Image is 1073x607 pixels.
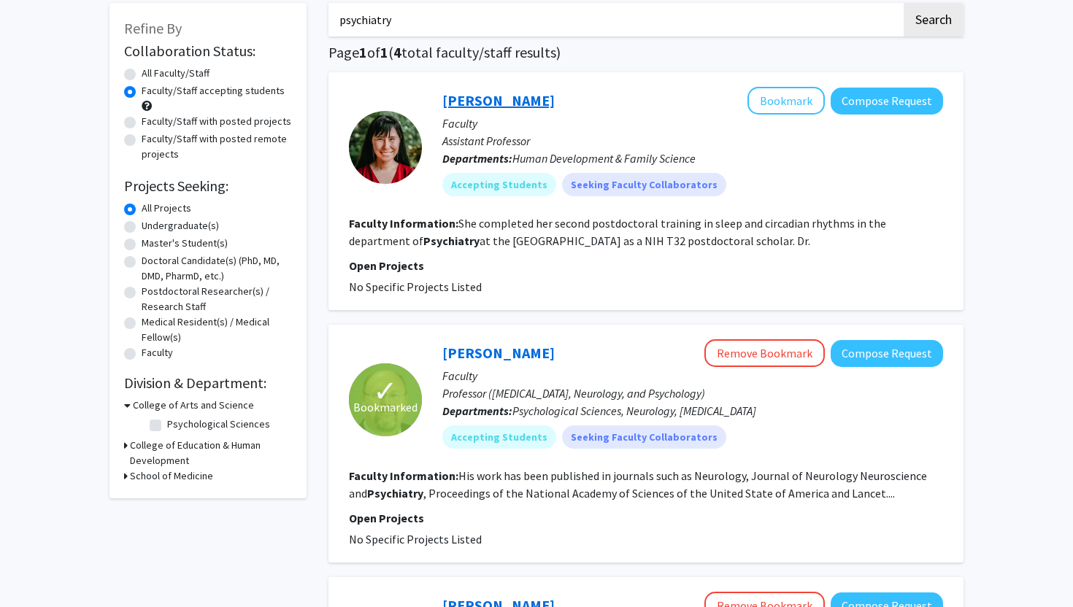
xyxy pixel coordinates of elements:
[349,216,886,248] fg-read-more: She completed her second postdoctoral training in sleep and circadian rhythms in the department o...
[349,509,943,527] p: Open Projects
[747,87,825,115] button: Add Eunjin Tracy to Bookmarks
[142,83,285,98] label: Faculty/Staff accepting students
[562,425,726,449] mat-chip: Seeking Faculty Collaborators
[442,403,512,418] b: Departments:
[124,42,292,60] h2: Collaboration Status:
[142,114,291,129] label: Faculty/Staff with posted projects
[124,374,292,392] h2: Division & Department:
[142,66,209,81] label: All Faculty/Staff
[130,438,292,468] h3: College of Education & Human Development
[142,253,292,284] label: Doctoral Candidate(s) (PhD, MD, DMD, PharmD, etc.)
[380,43,388,61] span: 1
[562,173,726,196] mat-chip: Seeking Faculty Collaborators
[142,345,173,360] label: Faculty
[442,115,943,132] p: Faculty
[349,279,482,294] span: No Specific Projects Listed
[512,403,756,418] span: Psychological Sciences, Neurology, [MEDICAL_DATA]
[353,398,418,416] span: Bookmarked
[831,340,943,367] button: Compose Request to David Beversdorf
[142,236,228,251] label: Master's Student(s)
[349,216,458,231] b: Faculty Information:
[512,151,696,166] span: Human Development & Family Science
[142,314,292,345] label: Medical Resident(s) / Medical Fellow(s)
[328,3,901,36] input: Search Keywords
[11,541,62,596] iframe: Chat
[442,344,555,362] a: [PERSON_NAME]
[367,486,423,500] b: Psychiatry
[393,43,401,61] span: 4
[133,398,254,413] h3: College of Arts and Science
[142,131,292,162] label: Faculty/Staff with posted remote projects
[349,257,943,274] p: Open Projects
[442,173,556,196] mat-chip: Accepting Students
[349,468,927,500] fg-read-more: His work has been published in journals such as Neurology, Journal of Neurology Neuroscience and ...
[359,43,367,61] span: 1
[142,284,292,314] label: Postdoctoral Researcher(s) / Research Staff
[423,233,480,248] b: Psychiatry
[904,3,964,36] button: Search
[442,425,556,449] mat-chip: Accepting Students
[349,468,458,483] b: Faculty Information:
[328,44,964,61] h1: Page of ( total faculty/staff results)
[373,384,398,398] span: ✓
[124,177,292,195] h2: Projects Seeking:
[142,201,191,216] label: All Projects
[442,151,512,166] b: Departments:
[831,88,943,115] button: Compose Request to Eunjin Tracy
[442,367,943,384] p: Faculty
[442,132,943,150] p: Assistant Professor
[442,91,555,109] a: [PERSON_NAME]
[130,468,213,484] h3: School of Medicine
[349,532,482,546] span: No Specific Projects Listed
[167,417,270,432] label: Psychological Sciences
[442,384,943,402] p: Professor ([MEDICAL_DATA], Neurology, and Psychology)
[704,339,825,367] button: Remove Bookmark
[124,19,182,37] span: Refine By
[142,218,219,233] label: Undergraduate(s)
